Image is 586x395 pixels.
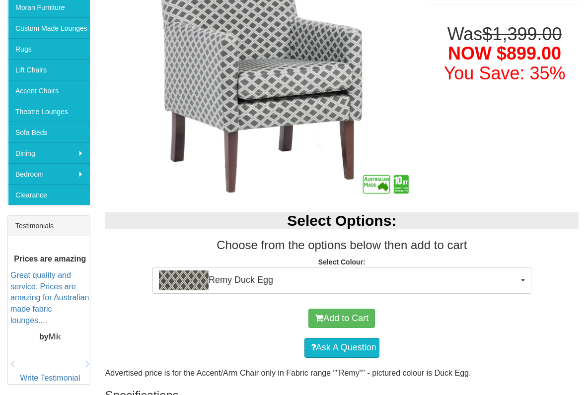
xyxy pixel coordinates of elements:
[10,271,89,325] a: Great quality and service. Prices are amazing for Australian made fabric lounges....
[444,63,566,83] font: You Save: 35%
[8,163,90,184] a: Bedroom
[8,216,90,236] div: Testimonials
[20,374,80,382] a: Write Testimonial
[8,80,90,101] a: Accent Chairs
[482,24,562,44] del: $1,399.00
[8,184,90,205] a: Clearance
[308,309,375,329] button: Add to Cart
[14,255,86,263] b: Prices are amazing
[10,331,90,343] p: Mik
[152,267,531,294] button: Remy Duck EggRemy Duck Egg
[8,17,90,38] a: Custom Made Lounges
[318,258,366,266] strong: Select Colour:
[159,270,518,290] span: Remy Duck Egg
[8,59,90,80] a: Lift Chairs
[448,43,561,64] span: NOW $899.00
[304,338,379,358] a: Ask A Question
[8,142,90,163] a: Dining
[287,212,396,229] b: Select Options:
[8,122,90,142] a: Sofa Beds
[105,239,579,252] h3: Choose from the options below then add to cart
[8,101,90,122] a: Theatre Lounges
[159,270,209,290] img: Remy Duck Egg
[8,38,90,59] a: Rugs
[39,332,49,341] b: by
[431,24,579,83] h1: Was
